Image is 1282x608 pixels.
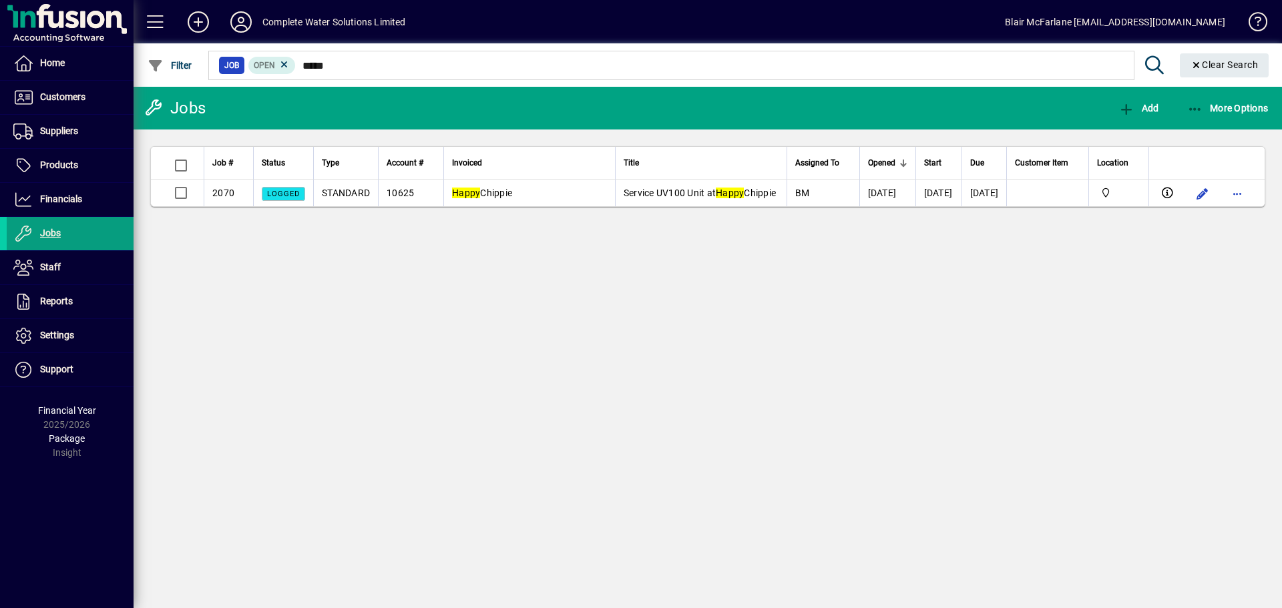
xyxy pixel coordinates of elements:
[267,190,300,198] span: LOGGED
[1239,3,1265,46] a: Knowledge Base
[254,61,275,70] span: Open
[7,285,134,318] a: Reports
[868,156,907,170] div: Opened
[1097,156,1128,170] span: Location
[224,59,239,72] span: Job
[49,433,85,444] span: Package
[1015,156,1080,170] div: Customer Item
[7,81,134,114] a: Customers
[387,156,423,170] span: Account #
[40,364,73,374] span: Support
[40,194,82,204] span: Financials
[1097,156,1140,170] div: Location
[262,156,285,170] span: Status
[924,156,953,170] div: Start
[452,156,607,170] div: Invoiced
[212,188,234,198] span: 2070
[38,405,96,416] span: Financial Year
[716,188,744,198] em: Happy
[1192,183,1213,204] button: Edit
[40,296,73,306] span: Reports
[212,156,245,170] div: Job #
[7,319,134,352] a: Settings
[40,228,61,238] span: Jobs
[961,180,1007,206] td: [DATE]
[868,156,895,170] span: Opened
[220,10,262,34] button: Profile
[40,330,74,340] span: Settings
[1005,11,1225,33] div: Blair McFarlane [EMAIL_ADDRESS][DOMAIN_NAME]
[1115,96,1162,120] button: Add
[40,160,78,170] span: Products
[970,156,999,170] div: Due
[262,11,406,33] div: Complete Water Solutions Limited
[7,115,134,148] a: Suppliers
[144,53,196,77] button: Filter
[40,262,61,272] span: Staff
[322,156,339,170] span: Type
[1180,53,1269,77] button: Clear
[248,57,296,74] mat-chip: Open Status: Open
[1097,186,1140,200] span: Motueka
[795,156,839,170] span: Assigned To
[1015,156,1068,170] span: Customer Item
[1187,103,1269,113] span: More Options
[7,251,134,284] a: Staff
[624,156,639,170] span: Title
[40,125,78,136] span: Suppliers
[322,188,370,198] span: STANDARD
[452,188,480,198] em: Happy
[915,180,961,206] td: [DATE]
[177,10,220,34] button: Add
[387,156,435,170] div: Account #
[144,97,206,119] div: Jobs
[40,91,85,102] span: Customers
[795,156,851,170] div: Assigned To
[40,57,65,68] span: Home
[7,47,134,80] a: Home
[1118,103,1158,113] span: Add
[924,156,941,170] span: Start
[859,180,915,206] td: [DATE]
[452,188,512,198] span: Chippie
[212,156,233,170] span: Job #
[1227,183,1248,204] button: More options
[1184,96,1272,120] button: More Options
[7,149,134,182] a: Products
[7,183,134,216] a: Financials
[387,188,414,198] span: 10625
[7,353,134,386] a: Support
[970,156,984,170] span: Due
[452,156,482,170] span: Invoiced
[148,60,192,71] span: Filter
[795,188,810,198] span: BM
[1191,59,1259,70] span: Clear Search
[624,188,776,198] span: Service UV100 Unit at Chippie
